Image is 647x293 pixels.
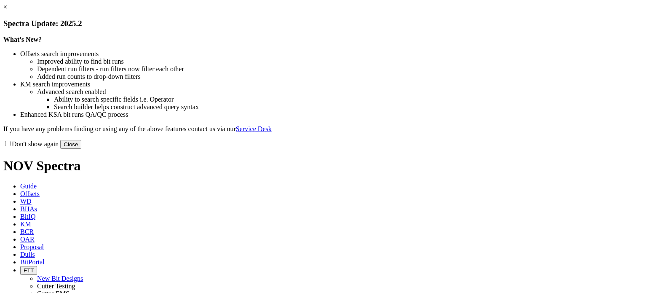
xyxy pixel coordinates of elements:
[54,103,644,111] li: Search builder helps construct advanced query syntax
[3,36,42,43] strong: What's New?
[3,19,644,28] h3: Spectra Update: 2025.2
[3,3,7,11] a: ×
[37,65,644,73] li: Dependent run filters - run filters now filter each other
[24,267,34,274] span: FTT
[3,158,644,174] h1: NOV Spectra
[20,81,644,88] li: KM search improvements
[3,140,59,148] label: Don't show again
[20,228,34,235] span: BCR
[20,258,45,266] span: BitPortal
[5,141,11,146] input: Don't show again
[20,111,644,118] li: Enhanced KSA bit runs QA/QC process
[37,73,644,81] li: Added run counts to drop-down filters
[37,58,644,65] li: Improved ability to find bit runs
[20,50,644,58] li: Offsets search improvements
[37,88,644,96] li: Advanced search enabled
[37,275,83,282] a: New Bit Designs
[20,205,37,212] span: BHAs
[20,198,32,205] span: WD
[60,140,81,149] button: Close
[236,125,272,132] a: Service Desk
[20,183,37,190] span: Guide
[20,243,44,250] span: Proposal
[20,190,40,197] span: Offsets
[20,251,35,258] span: Dulls
[54,96,644,103] li: Ability to search specific fields i.e. Operator
[20,213,35,220] span: BitIQ
[3,125,644,133] p: If you have any problems finding or using any of the above features contact us via our
[20,236,35,243] span: OAR
[37,282,75,290] a: Cutter Testing
[20,220,31,228] span: KM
